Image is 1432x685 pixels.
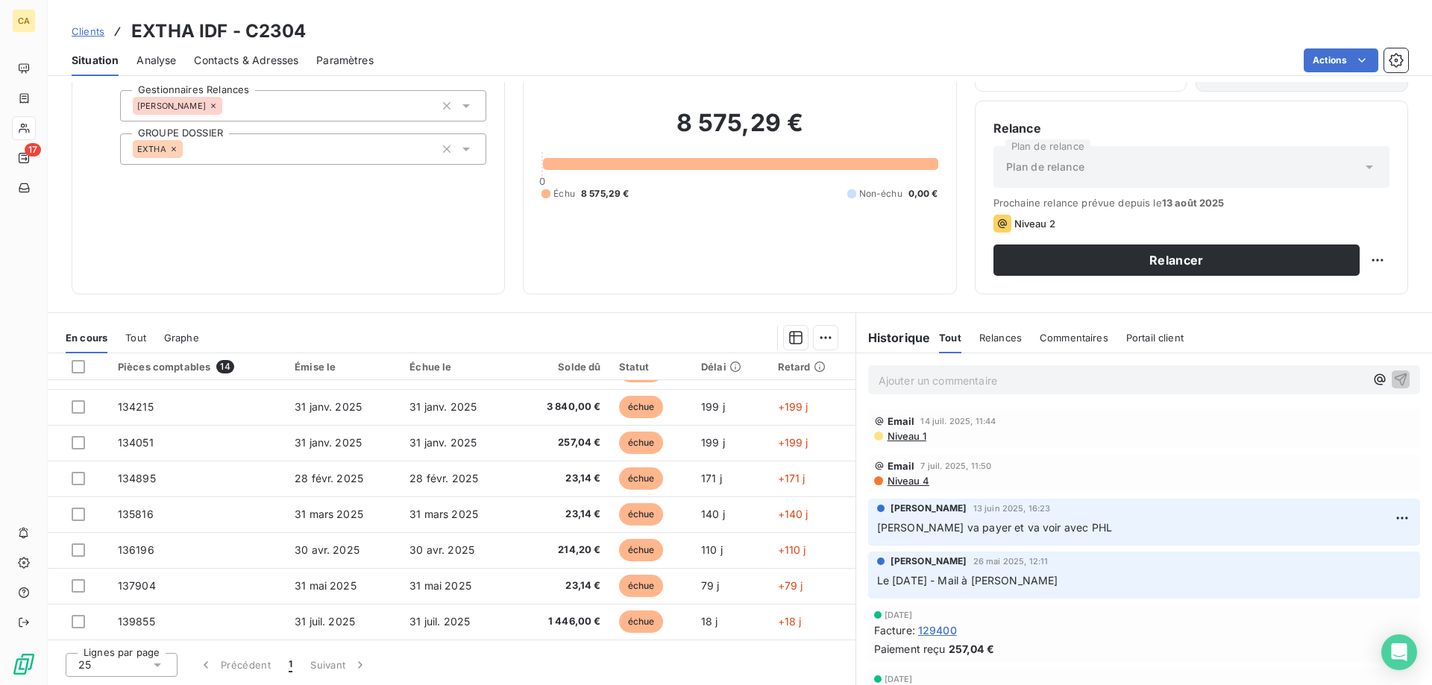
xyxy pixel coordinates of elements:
[619,432,664,454] span: échue
[280,649,301,681] button: 1
[1126,332,1184,344] span: Portail client
[72,24,104,39] a: Clients
[701,472,722,484] span: 171 j
[619,610,664,633] span: échue
[295,508,363,520] span: 31 mars 2025
[289,657,292,672] span: 1
[619,396,664,418] span: échue
[78,657,91,672] span: 25
[939,332,961,344] span: Tout
[701,543,723,556] span: 110 j
[409,400,477,413] span: 31 janv. 2025
[136,53,176,68] span: Analyse
[778,400,808,413] span: +199 j
[973,557,1049,566] span: 26 mai 2025, 12:11
[918,622,957,638] span: 129400
[856,329,931,347] h6: Historique
[888,460,915,472] span: Email
[539,175,545,187] span: 0
[701,400,725,413] span: 199 j
[409,508,478,520] span: 31 mars 2025
[295,615,355,628] span: 31 juil. 2025
[701,436,725,449] span: 199 j
[409,472,478,484] span: 28 févr. 2025
[778,508,808,520] span: +140 j
[993,197,1389,209] span: Prochaine relance prévue depuis le
[581,187,629,201] span: 8 575,29 €
[778,579,803,592] span: +79 j
[409,615,470,628] span: 31 juil. 2025
[1040,332,1108,344] span: Commentaires
[137,101,206,110] span: [PERSON_NAME]
[877,574,1058,587] span: Le [DATE] - Mail à [PERSON_NAME]
[920,461,991,470] span: 7 juil. 2025, 11:50
[524,543,600,558] span: 214,20 €
[1162,197,1225,209] span: 13 août 2025
[877,521,1112,534] span: [PERSON_NAME] va payer et va voir avec PHL
[701,508,725,520] span: 140 j
[295,543,359,556] span: 30 avr. 2025
[295,579,357,592] span: 31 mai 2025
[524,361,600,373] div: Solde dû
[778,543,806,556] span: +110 j
[409,579,471,592] span: 31 mai 2025
[993,119,1389,137] h6: Relance
[1014,218,1055,230] span: Niveau 2
[886,430,926,442] span: Niveau 1
[118,579,156,592] span: 137904
[72,53,119,68] span: Situation
[1006,160,1084,174] span: Plan de relance
[524,400,600,414] span: 3 840,00 €
[920,417,996,426] span: 14 juil. 2025, 11:44
[118,472,156,484] span: 134895
[949,641,994,657] span: 257,04 €
[541,108,938,153] h2: 8 575,29 €
[409,436,477,449] span: 31 janv. 2025
[1304,48,1378,72] button: Actions
[118,543,154,556] span: 136196
[295,361,392,373] div: Émise le
[409,361,506,373] div: Échue le
[993,244,1360,276] button: Relancer
[778,436,808,449] span: +199 j
[1381,634,1417,670] div: Open Intercom Messenger
[891,555,967,568] span: [PERSON_NAME]
[891,502,967,515] span: [PERSON_NAME]
[72,25,104,37] span: Clients
[874,641,946,657] span: Paiement reçu
[295,400,362,413] span: 31 janv. 2025
[295,472,363,484] span: 28 févr. 2025
[524,435,600,450] span: 257,04 €
[216,360,233,373] span: 14
[859,187,902,201] span: Non-échu
[118,400,154,413] span: 134215
[137,145,166,154] span: EXTHA
[25,143,41,157] span: 17
[131,18,307,45] h3: EXTHA IDF - C2304
[778,615,802,628] span: +18 j
[295,436,362,449] span: 31 janv. 2025
[979,332,1022,344] span: Relances
[194,53,298,68] span: Contacts & Adresses
[118,436,154,449] span: 134051
[701,615,718,628] span: 18 j
[619,503,664,525] span: échue
[874,622,915,638] span: Facture :
[164,332,199,344] span: Graphe
[553,187,575,201] span: Échu
[189,649,280,681] button: Précédent
[524,471,600,486] span: 23,14 €
[619,361,684,373] div: Statut
[66,332,107,344] span: En cours
[524,578,600,593] span: 23,14 €
[183,142,195,156] input: Ajouter une valeur
[118,615,155,628] span: 139855
[778,472,805,484] span: +171 j
[12,9,36,33] div: CA
[409,543,474,556] span: 30 avr. 2025
[908,187,938,201] span: 0,00 €
[524,507,600,522] span: 23,14 €
[885,675,913,684] span: [DATE]
[118,508,154,520] span: 135816
[125,332,146,344] span: Tout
